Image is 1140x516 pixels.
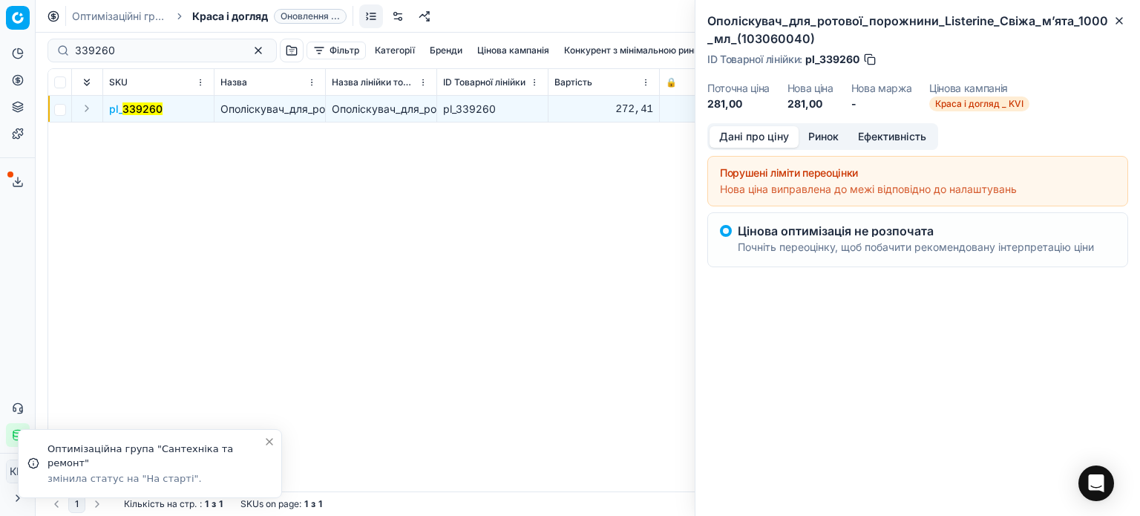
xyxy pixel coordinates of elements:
[75,43,237,58] input: Пошук по SKU або назві
[122,102,163,115] mark: 339260
[274,9,347,24] span: Оновлення ...
[738,225,1094,237] p: Цінова оптимізація не розпочата
[318,498,322,510] strong: 1
[851,83,912,94] dt: Нова маржа
[88,495,106,513] button: Go to next page
[369,42,421,59] button: Категорії
[7,460,29,483] span: КM
[240,498,301,510] span: SKUs on page :
[72,9,167,24] a: Оптимізаційні групи
[1078,466,1114,501] div: Open Intercom Messenger
[710,126,799,148] button: Дані про ціну
[851,97,912,111] dd: -
[787,97,833,111] dd: 281,00
[443,76,525,88] span: ID Товарної лінійки
[192,9,268,24] span: Краса і догляд
[205,498,209,510] strong: 1
[929,97,1029,111] span: Краса і догляд _ KVI
[720,182,1116,197] div: Нова ціна виправлена до межі відповідно до налаштувань
[304,498,308,510] strong: 1
[220,102,638,115] span: Ополіскувач_для_ротової_порожнини_Listerine_Свіжа_м’ята_1000_мл_(103060040)
[261,433,278,451] button: Close toast
[72,9,347,24] nav: breadcrumb
[805,52,859,67] span: pl_339260
[558,42,756,59] button: Конкурент з мінімальною ринковою ціною
[787,83,833,94] dt: Нова ціна
[666,76,677,88] span: 🔒
[738,240,1094,255] p: Почніть переоцінку, щоб побачити рекомендовану інтерпретацію ціни
[554,102,653,117] div: 272,41
[219,498,223,510] strong: 1
[443,102,542,117] div: pl_339260
[471,42,555,59] button: Цінова кампанія
[109,102,163,117] span: pl_
[192,9,347,24] span: Краса і доглядОновлення ...
[6,460,30,483] button: КM
[707,83,770,94] dt: Поточна ціна
[220,76,247,88] span: Назва
[47,495,106,513] nav: pagination
[68,495,85,513] button: 1
[109,76,128,88] span: SKU
[109,102,163,117] button: pl_339260
[47,442,263,471] div: Оптимізаційна група "Сантехніка та ремонт"
[707,12,1128,48] h2: Ополіскувач_для_ротової_порожнини_Listerine_Свіжа_м’ята_1000_мл_(103060040)
[212,498,216,510] strong: з
[332,76,416,88] span: Назва лінійки товарів
[707,54,802,65] span: ID Товарної лінійки :
[554,76,592,88] span: Вартість
[311,498,315,510] strong: з
[707,97,770,111] dd: 281,00
[307,42,366,59] button: Фільтр
[332,102,430,117] div: Ополіскувач_для_ротової_порожнини_Listerine_Свіжа_м’ята_1000_мл_(103060040)
[424,42,468,59] button: Бренди
[124,498,223,510] div: :
[124,498,197,510] span: Кількість на стр.
[47,472,263,486] div: змінила статус на "На старті".
[720,166,1116,180] div: Порушені ліміти переоцінки
[929,83,1029,94] dt: Цінова кампанія
[78,99,96,117] button: Expand
[848,126,936,148] button: Ефективність
[78,74,96,91] button: Expand all
[799,126,848,148] button: Ринок
[47,495,65,513] button: Go to previous page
